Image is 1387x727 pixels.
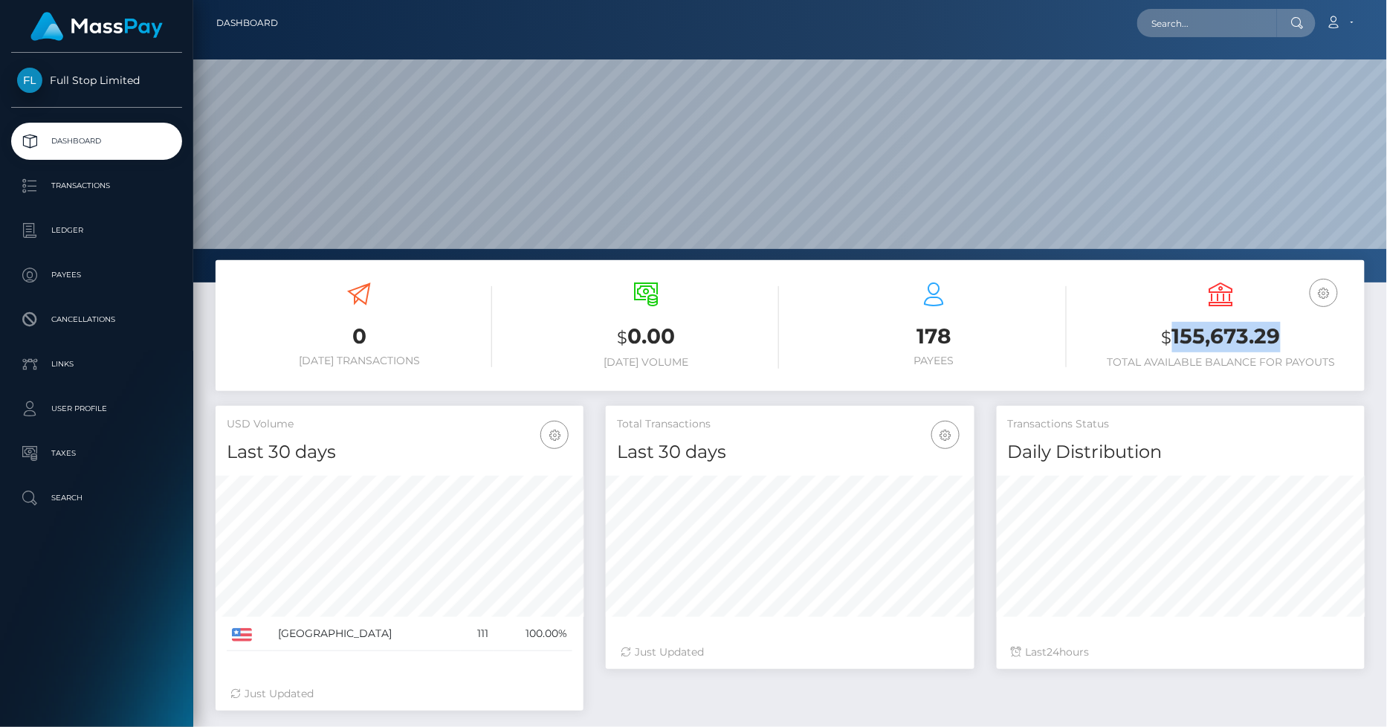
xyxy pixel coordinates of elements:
[17,398,176,420] p: User Profile
[232,628,252,642] img: US.png
[227,417,572,432] h5: USD Volume
[1047,645,1060,659] span: 24
[227,355,492,367] h6: [DATE] Transactions
[461,617,494,651] td: 111
[617,439,963,465] h4: Last 30 days
[17,130,176,152] p: Dashboard
[1137,9,1277,37] input: Search...
[11,346,182,383] a: Links
[17,308,176,331] p: Cancellations
[1089,356,1354,369] h6: Total Available Balance for Payouts
[17,442,176,465] p: Taxes
[1162,327,1172,348] small: $
[514,356,780,369] h6: [DATE] Volume
[801,355,1067,367] h6: Payees
[11,167,182,204] a: Transactions
[618,327,628,348] small: $
[11,256,182,294] a: Payees
[11,301,182,338] a: Cancellations
[17,219,176,242] p: Ledger
[17,353,176,375] p: Links
[230,686,569,702] div: Just Updated
[273,617,461,651] td: [GEOGRAPHIC_DATA]
[1008,439,1354,465] h4: Daily Distribution
[17,68,42,93] img: Full Stop Limited
[801,322,1067,351] h3: 178
[11,212,182,249] a: Ledger
[11,74,182,87] span: Full Stop Limited
[216,7,278,39] a: Dashboard
[30,12,163,41] img: MassPay Logo
[227,439,572,465] h4: Last 30 days
[17,264,176,286] p: Payees
[1012,644,1350,660] div: Last hours
[514,322,780,352] h3: 0.00
[1089,322,1354,352] h3: 155,673.29
[1008,417,1354,432] h5: Transactions Status
[17,487,176,509] p: Search
[227,322,492,351] h3: 0
[17,175,176,197] p: Transactions
[621,644,959,660] div: Just Updated
[11,390,182,427] a: User Profile
[494,617,572,651] td: 100.00%
[11,479,182,517] a: Search
[11,123,182,160] a: Dashboard
[617,417,963,432] h5: Total Transactions
[11,435,182,472] a: Taxes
